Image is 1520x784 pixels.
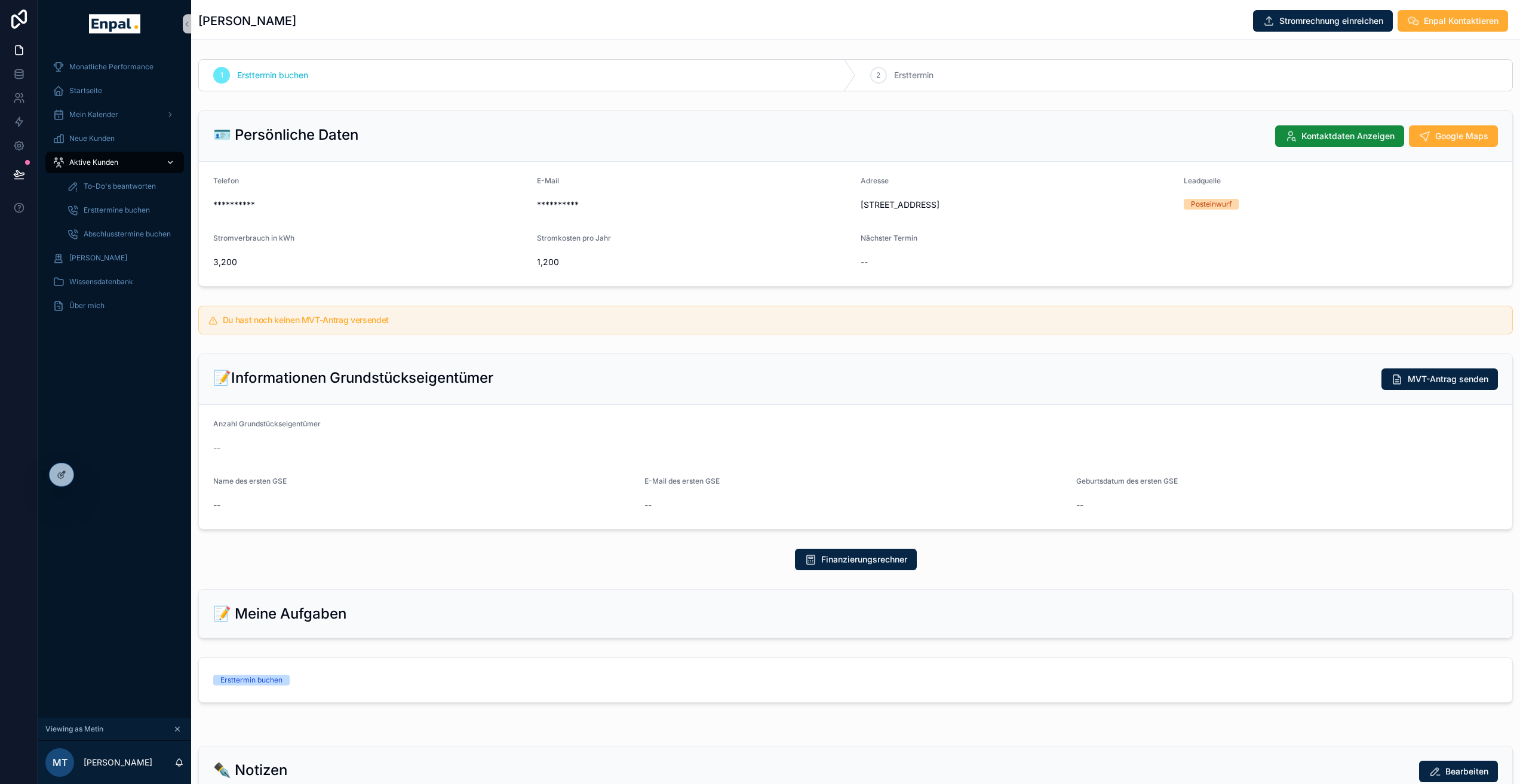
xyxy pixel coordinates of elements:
[1076,476,1178,485] span: Geburtsdatum des ersten GSE
[84,182,156,191] span: To-Do's beantworten
[45,271,184,293] a: Wissensdatenbank
[69,110,118,119] span: Mein Kalender
[861,256,868,268] span: --
[45,104,184,125] a: Mein Kalender
[69,62,153,72] span: Monatliche Performance
[644,499,652,511] span: --
[1184,176,1221,185] span: Leadquelle
[60,199,184,221] a: Ersttermine buchen
[876,70,880,80] span: 2
[1275,125,1404,147] button: Kontaktdaten Anzeigen
[213,499,220,511] span: --
[45,247,184,269] a: [PERSON_NAME]
[861,199,1175,211] span: [STREET_ADDRESS]
[1398,10,1508,32] button: Enpal Kontaktieren
[1253,10,1393,32] button: Stromrechnung einreichen
[199,658,1512,702] a: Ersttermin buchen
[223,316,1503,324] h5: Du hast noch keinen MVT-Antrag versendet
[213,761,287,780] h2: ✒️ Notizen
[861,176,889,185] span: Adresse
[38,48,191,332] div: scrollable content
[45,56,184,78] a: Monatliche Performance
[220,675,282,685] div: Ersttermin buchen
[1424,15,1498,27] span: Enpal Kontaktieren
[198,13,296,29] h1: [PERSON_NAME]
[69,301,105,310] span: Über mich
[1301,130,1395,142] span: Kontaktdaten Anzeigen
[644,476,720,485] span: E-Mail des ersten GSE
[237,69,308,81] span: Ersttermin buchen
[1191,199,1232,210] div: Posteinwurf
[69,158,118,167] span: Aktive Kunden
[220,70,223,80] span: 1
[84,205,150,215] span: Ersttermine buchen
[69,277,133,287] span: Wissensdatenbank
[84,757,152,768] p: [PERSON_NAME]
[861,233,917,242] span: Nächster Termin
[537,256,851,268] span: 1,200
[60,223,184,245] a: Abschlusstermine buchen
[213,604,346,623] h2: 📝 Meine Aufgaben
[45,128,184,149] a: Neue Kunden
[213,233,294,242] span: Stromverbrauch in kWh
[1445,765,1488,777] span: Bearbeiten
[1408,373,1488,385] span: MVT-Antrag senden
[45,80,184,102] a: Startseite
[213,176,239,185] span: Telefon
[213,368,493,388] h2: 📝Informationen Grundstückseigentümer
[213,125,358,144] h2: 🪪 Persönliche Daten
[69,253,127,263] span: [PERSON_NAME]
[1076,499,1083,511] span: --
[1419,761,1498,782] button: Bearbeiten
[213,476,287,485] span: Name des ersten GSE
[213,419,321,428] span: Anzahl Grundstückseigentümer
[69,86,102,96] span: Startseite
[537,233,611,242] span: Stromkosten pro Jahr
[84,229,171,239] span: Abschlusstermine buchen
[53,755,67,770] span: MT
[1279,15,1383,27] span: Stromrechnung einreichen
[1409,125,1498,147] button: Google Maps
[894,69,934,81] span: Ersttermin
[60,176,184,197] a: To-Do's beantworten
[45,724,103,734] span: Viewing as Metin
[795,549,917,570] button: Finanzierungsrechner
[89,14,140,33] img: App logo
[213,256,527,268] span: 3,200
[69,134,115,143] span: Neue Kunden
[1381,368,1498,390] button: MVT-Antrag senden
[1435,130,1488,142] span: Google Maps
[45,152,184,173] a: Aktive Kunden
[45,295,184,316] a: Über mich
[213,442,220,454] span: --
[821,554,907,565] span: Finanzierungsrechner
[537,176,559,185] span: E-Mail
